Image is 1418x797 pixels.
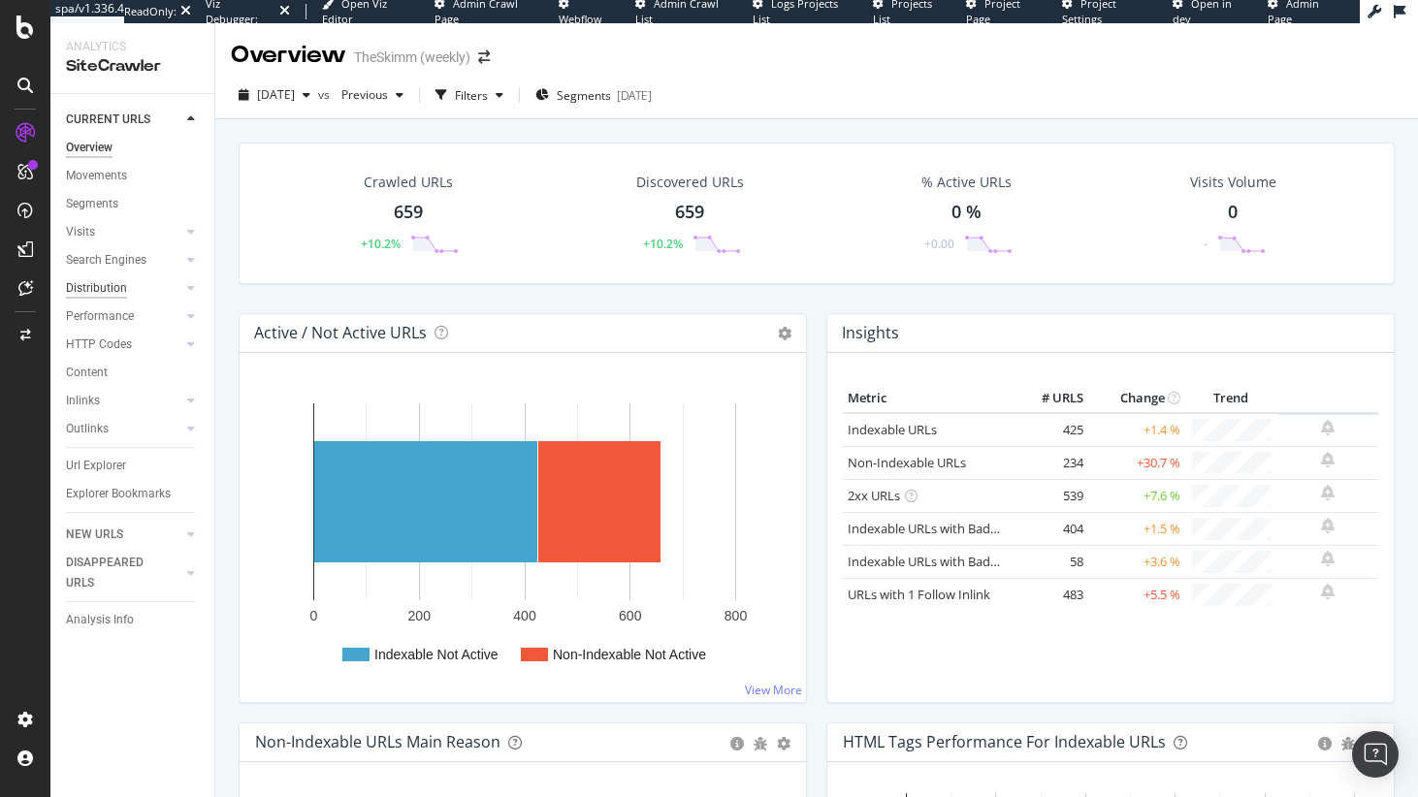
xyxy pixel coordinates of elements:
[66,278,127,299] div: Distribution
[66,194,118,214] div: Segments
[66,484,171,504] div: Explorer Bookmarks
[1011,446,1088,479] td: 234
[374,647,499,662] text: Indexable Not Active
[1321,452,1335,467] div: bell-plus
[924,236,954,252] div: +0.00
[1011,413,1088,447] td: 425
[848,520,1010,537] a: Indexable URLs with Bad H1
[66,610,134,630] div: Analysis Info
[951,200,982,225] div: 0 %
[1321,518,1335,533] div: bell-plus
[848,454,966,471] a: Non-Indexable URLs
[408,608,432,623] text: 200
[66,166,127,186] div: Movements
[66,222,181,242] a: Visits
[66,110,150,130] div: CURRENT URLS
[843,384,1011,413] th: Metric
[66,278,181,299] a: Distribution
[66,138,113,158] div: Overview
[255,384,784,686] svg: A chart.
[636,173,744,192] div: Discovered URLs
[231,39,346,72] div: Overview
[1341,737,1355,750] div: bug
[1088,578,1185,611] td: +5.5 %
[231,80,318,111] button: [DATE]
[1088,545,1185,578] td: +3.6 %
[777,737,790,750] div: gear
[643,236,683,252] div: +10.2%
[66,456,126,476] div: Url Explorer
[559,12,602,26] span: Webflow
[478,50,490,64] div: arrow-right-arrow-left
[1321,420,1335,435] div: bell-plus
[1088,479,1185,512] td: +7.6 %
[725,608,748,623] text: 800
[553,647,706,662] text: Non-Indexable Not Active
[1228,200,1238,225] div: 0
[1088,446,1185,479] td: +30.7 %
[1321,485,1335,500] div: bell-plus
[318,86,334,103] span: vs
[848,421,937,438] a: Indexable URLs
[843,732,1166,751] div: HTML Tags Performance for Indexable URLs
[66,553,181,593] a: DISAPPEARED URLS
[66,419,181,439] a: Outlinks
[257,86,295,103] span: 2025 Aug. 10th
[364,173,453,192] div: Crawled URLs
[848,553,1059,570] a: Indexable URLs with Bad Description
[66,553,164,593] div: DISAPPEARED URLS
[428,80,511,111] button: Filters
[124,4,177,19] div: ReadOnly:
[334,80,411,111] button: Previous
[778,327,791,340] i: Options
[1011,479,1088,512] td: 539
[66,55,199,78] div: SiteCrawler
[1011,384,1088,413] th: # URLS
[66,391,100,411] div: Inlinks
[334,86,388,103] span: Previous
[848,586,990,603] a: URLs with 1 Follow Inlink
[66,194,201,214] a: Segments
[1088,413,1185,447] td: +1.4 %
[921,173,1012,192] div: % Active URLs
[730,737,744,750] div: circle-info
[66,110,181,130] a: CURRENT URLS
[848,487,900,504] a: 2xx URLs
[66,363,108,383] div: Content
[675,200,704,225] div: 659
[66,39,199,55] div: Analytics
[394,200,423,225] div: 659
[1352,731,1399,778] div: Open Intercom Messenger
[66,363,201,383] a: Content
[1011,578,1088,611] td: 483
[1011,545,1088,578] td: 58
[1088,384,1185,413] th: Change
[842,320,899,346] h4: Insights
[254,320,427,346] h4: Active / Not Active URLs
[66,419,109,439] div: Outlinks
[66,525,123,545] div: NEW URLS
[255,732,500,751] div: Non-Indexable URLs Main Reason
[513,608,536,623] text: 400
[361,236,401,252] div: +10.2%
[66,610,201,630] a: Analysis Info
[310,608,318,623] text: 0
[455,87,488,104] div: Filters
[66,456,201,476] a: Url Explorer
[1088,512,1185,545] td: +1.5 %
[66,222,95,242] div: Visits
[66,525,181,545] a: NEW URLS
[66,306,181,327] a: Performance
[66,138,201,158] a: Overview
[1321,584,1335,599] div: bell-plus
[66,250,181,271] a: Search Engines
[66,391,181,411] a: Inlinks
[1318,737,1332,750] div: circle-info
[1321,551,1335,566] div: bell-plus
[66,335,132,355] div: HTTP Codes
[1185,384,1276,413] th: Trend
[528,80,660,111] button: Segments[DATE]
[66,166,201,186] a: Movements
[354,48,470,67] div: TheSkimm (weekly)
